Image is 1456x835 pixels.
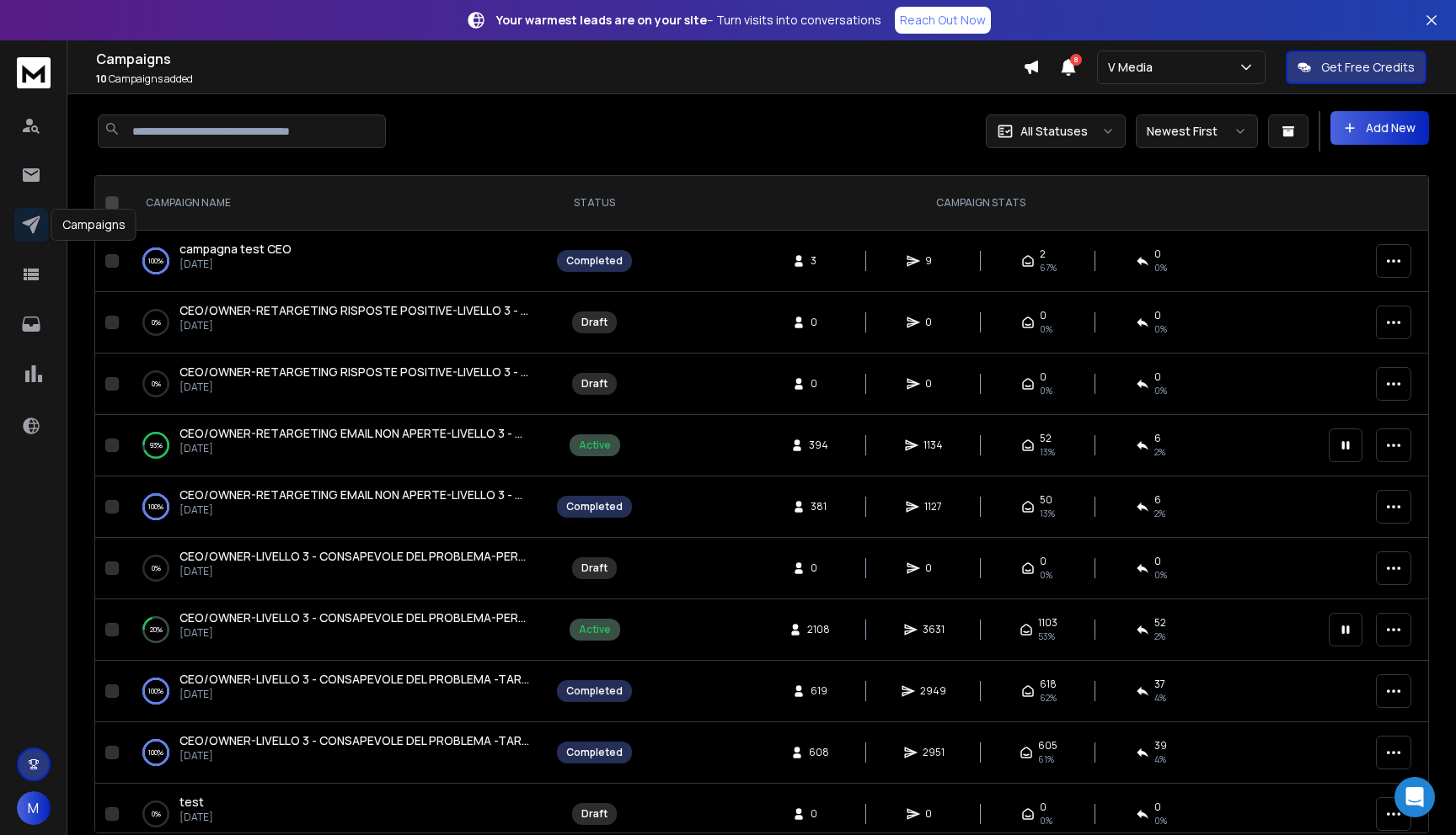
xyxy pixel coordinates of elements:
[152,375,161,392] p: 0 %
[895,7,991,34] a: Reach Out Now
[1154,739,1167,753] span: 39
[925,561,942,575] span: 0
[811,254,827,268] span: 3
[547,176,642,231] th: STATUS
[96,49,1023,69] h1: Campaigns
[1330,111,1429,145] button: Add New
[923,439,943,452] span: 1134
[126,354,547,415] td: 0%CEO/OWNER-RETARGETING RISPOSTE POSITIVE-LIVELLO 3 - CONSAPEVOLE DEL PROBLEMA -TARGET A -tes1[DATE]
[179,442,530,455] p: [DATE]
[179,732,530,749] a: CEO/OWNER-LIVELLO 3 - CONSAPEVOLE DEL PROBLEMA -TARGET A-test 1
[1040,493,1052,507] span: 50
[1154,753,1166,766] span: 4 %
[17,791,51,825] button: M
[1136,114,1258,148] button: Newest First
[1154,630,1165,643] span: 2 %
[150,437,163,454] p: 93 %
[1040,445,1055,459] span: 13 %
[1070,54,1082,66] span: 8
[179,671,530,688] a: CEO/OWNER-LIVELLO 3 - CONSAPEVOLE DEL PROBLEMA -TARGET A -test 2 Copy
[811,807,827,821] span: 0
[1038,616,1057,630] span: 1103
[811,561,827,575] span: 0
[642,176,1319,231] th: CAMPAIGN STATS
[807,623,830,636] span: 2108
[1394,777,1435,817] div: Open Intercom Messenger
[179,364,530,380] a: CEO/OWNER-RETARGETING RISPOSTE POSITIVE-LIVELLO 3 - CONSAPEVOLE DEL PROBLEMA -TARGET A -tes1
[179,794,204,811] a: test
[126,476,547,538] td: 100%CEO/OWNER-RETARGETING EMAIL NON APERTE-LIVELLO 3 - CONSAPEVOLE DEL PROBLEMA -TARGET A -test 2...
[179,319,530,332] p: [DATE]
[179,487,825,503] span: CEO/OWNER-RETARGETING EMAIL NON APERTE-LIVELLO 3 - CONSAPEVOLE DEL PROBLEMA -TARGET A -test 2 Copy
[179,380,530,394] p: [DATE]
[809,746,829,759] span: 608
[126,599,547,661] td: 20%CEO/OWNER-LIVELLO 3 - CONSAPEVOLE DEL PROBLEMA-PERSONALIZZAZIONI TARGET A-TEST 1[DATE]
[1154,616,1166,630] span: 52
[148,744,163,761] p: 100 %
[179,548,530,565] a: CEO/OWNER-LIVELLO 3 - CONSAPEVOLE DEL PROBLEMA-PERSONALIZZAZIONI TARGET B-TEST 1
[1154,261,1167,274] span: 0 %
[179,302,530,319] a: CEO/OWNER-RETARGETING RISPOSTE POSITIVE-LIVELLO 3 - CONSAPEVOLE DEL PROBLEMA -TARGET A -test2 copy
[1040,261,1057,274] span: 67 %
[809,439,828,452] span: 394
[126,415,547,476] td: 93%CEO/OWNER-RETARGETING EMAIL NON APERTE-LIVELLO 3 - CONSAPEVOLE DEL PROBLEMA -TARGET A -tes1[DATE]
[17,57,51,88] img: logo
[1040,322,1052,336] span: 0%
[1040,432,1052,445] span: 52
[126,292,547,354] td: 0%CEO/OWNER-RETARGETING RISPOSTE POSITIVE-LIVELLO 3 - CONSAPEVOLE DEL PROBLEMA -TARGET A -test2 c...
[179,749,530,763] p: [DATE]
[148,498,163,515] p: 100 %
[925,254,942,268] span: 9
[566,254,623,268] div: Completed
[126,661,547,722] td: 100%CEO/OWNER-LIVELLO 3 - CONSAPEVOLE DEL PROBLEMA -TARGET A -test 2 Copy[DATE]
[179,548,715,564] span: CEO/OWNER-LIVELLO 3 - CONSAPEVOLE DEL PROBLEMA-PERSONALIZZAZIONI TARGET B-TEST 1
[1040,247,1046,261] span: 2
[579,623,611,636] div: Active
[179,241,292,257] span: campagna test CEO
[179,425,784,441] span: CEO/OWNER-RETARGETING EMAIL NON APERTE-LIVELLO 3 - CONSAPEVOLE DEL PROBLEMA -TARGET A -tes1
[1040,507,1055,520] span: 13 %
[179,671,629,687] span: CEO/OWNER-LIVELLO 3 - CONSAPEVOLE DEL PROBLEMA -TARGET A -test 2 Copy
[179,626,530,640] p: [DATE]
[179,732,592,748] span: CEO/OWNER-LIVELLO 3 - CONSAPEVOLE DEL PROBLEMA -TARGET A-test 1
[1038,739,1057,753] span: 605
[581,807,608,821] div: Draft
[1038,630,1055,643] span: 53 %
[179,609,530,626] a: CEO/OWNER-LIVELLO 3 - CONSAPEVOLE DEL PROBLEMA-PERSONALIZZAZIONI TARGET A-TEST 1
[148,253,163,269] p: 100 %
[566,684,623,698] div: Completed
[811,316,827,329] span: 0
[179,364,790,380] span: CEO/OWNER-RETARGETING RISPOSTE POSITIVE-LIVELLO 3 - CONSAPEVOLE DEL PROBLEMA -TARGET A -tes1
[1108,59,1159,76] p: V Media
[51,209,136,241] div: Campaigns
[579,439,611,452] div: Active
[1154,814,1167,827] span: 0%
[1154,384,1167,397] span: 0%
[126,722,547,784] td: 100%CEO/OWNER-LIVELLO 3 - CONSAPEVOLE DEL PROBLEMA -TARGET A-test 1[DATE]
[1020,123,1088,140] p: All Statuses
[148,683,163,699] p: 100 %
[179,565,530,578] p: [DATE]
[1040,568,1052,582] span: 0%
[179,241,292,258] a: campagna test CEO
[1154,247,1161,261] span: 0
[923,746,945,759] span: 2951
[1321,59,1415,76] p: Get Free Credits
[1040,678,1057,691] span: 618
[1154,568,1167,582] span: 0%
[925,377,942,391] span: 0
[811,684,827,698] span: 619
[566,746,623,759] div: Completed
[152,314,161,331] p: 0 %
[1154,445,1165,459] span: 2 %
[496,12,881,29] p: – Turn visits into conversations
[96,72,1023,86] p: Campaigns added
[1154,507,1165,520] span: 2 %
[1154,691,1166,705] span: 4 %
[179,503,530,517] p: [DATE]
[496,12,707,28] strong: Your warmest leads are on your site
[925,807,942,821] span: 0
